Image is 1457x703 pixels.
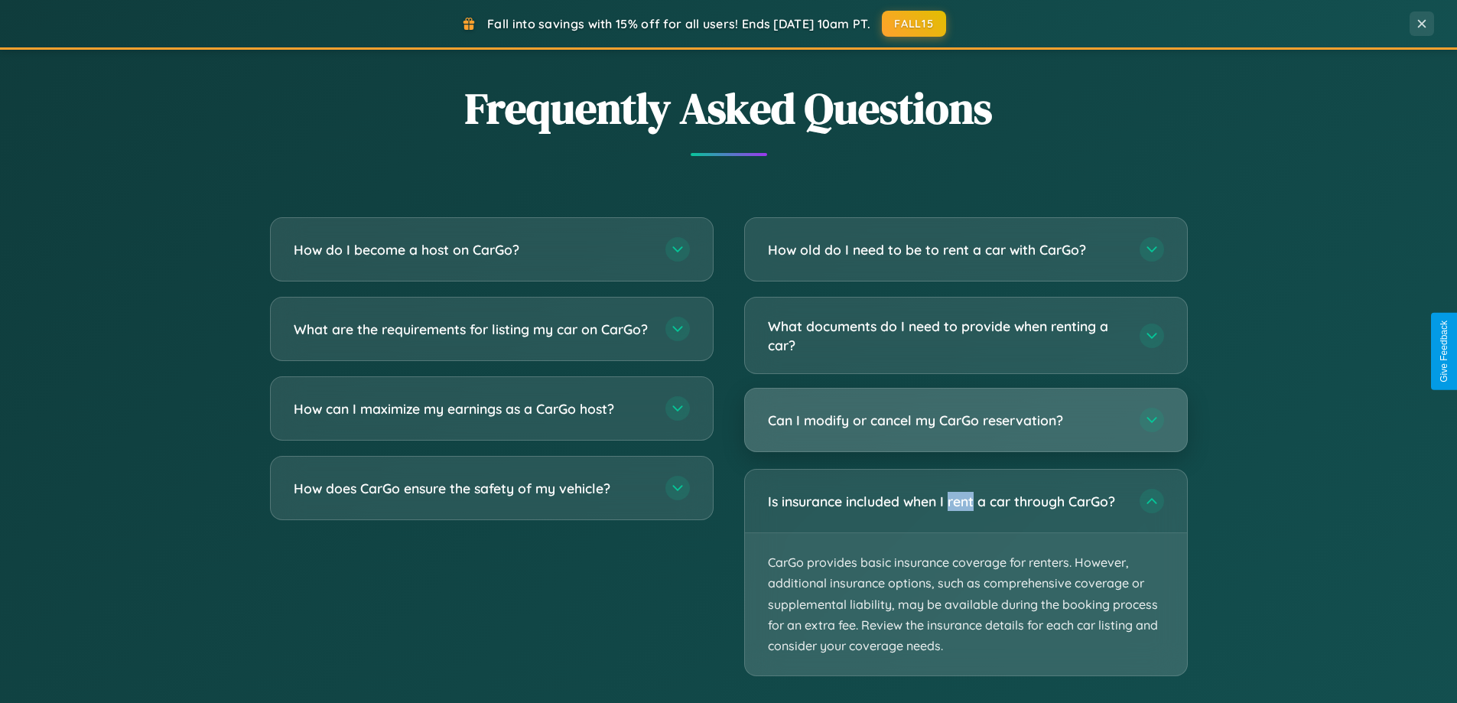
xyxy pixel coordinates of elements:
h2: Frequently Asked Questions [270,79,1188,138]
span: Fall into savings with 15% off for all users! Ends [DATE] 10am PT. [487,16,870,31]
h3: What are the requirements for listing my car on CarGo? [294,320,650,339]
p: CarGo provides basic insurance coverage for renters. However, additional insurance options, such ... [745,533,1187,675]
h3: How do I become a host on CarGo? [294,240,650,259]
div: Give Feedback [1439,321,1449,382]
h3: How can I maximize my earnings as a CarGo host? [294,399,650,418]
button: FALL15 [882,11,946,37]
h3: Is insurance included when I rent a car through CarGo? [768,492,1124,511]
h3: What documents do I need to provide when renting a car? [768,317,1124,354]
h3: How does CarGo ensure the safety of my vehicle? [294,479,650,498]
h3: How old do I need to be to rent a car with CarGo? [768,240,1124,259]
h3: Can I modify or cancel my CarGo reservation? [768,411,1124,430]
